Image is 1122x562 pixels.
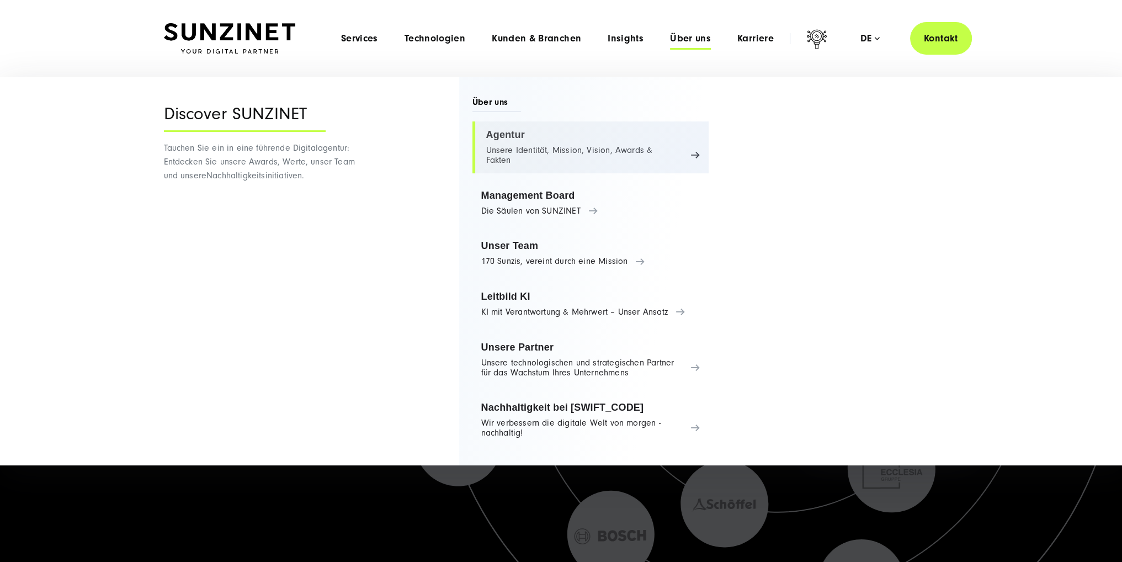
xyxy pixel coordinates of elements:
[472,182,709,224] a: Management Board Die Säulen von SUNZINET
[164,23,295,54] img: SUNZINET Full Service Digital Agentur
[670,33,711,44] a: Über uns
[472,121,709,173] a: Agentur Unsere Identität, Mission, Vision, Awards & Fakten
[472,96,522,112] span: Über uns
[608,33,644,44] a: Insights
[164,143,355,181] span: Tauchen Sie ein in eine führende Digitalagentur: Entdecken Sie unsere Awards, Werte, unser Team u...
[341,33,378,44] a: Services
[472,232,709,274] a: Unser Team 170 Sunzis, vereint durch eine Mission
[472,394,709,446] a: Nachhaltigkeit bei [SWIFT_CODE] Wir verbessern die digitale Welt von morgen - nachhaltig!
[472,334,709,386] a: Unsere Partner Unsere technologischen und strategischen Partner für das Wachstum Ihres Unternehmens
[405,33,465,44] a: Technologien
[164,77,371,465] div: Nachhaltigkeitsinitiativen.
[164,104,326,132] div: Discover SUNZINET
[492,33,581,44] a: Kunden & Branchen
[472,283,709,325] a: Leitbild KI KI mit Verantwortung & Mehrwert – Unser Ansatz
[910,22,972,55] a: Kontakt
[737,33,774,44] a: Karriere
[860,33,880,44] div: de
